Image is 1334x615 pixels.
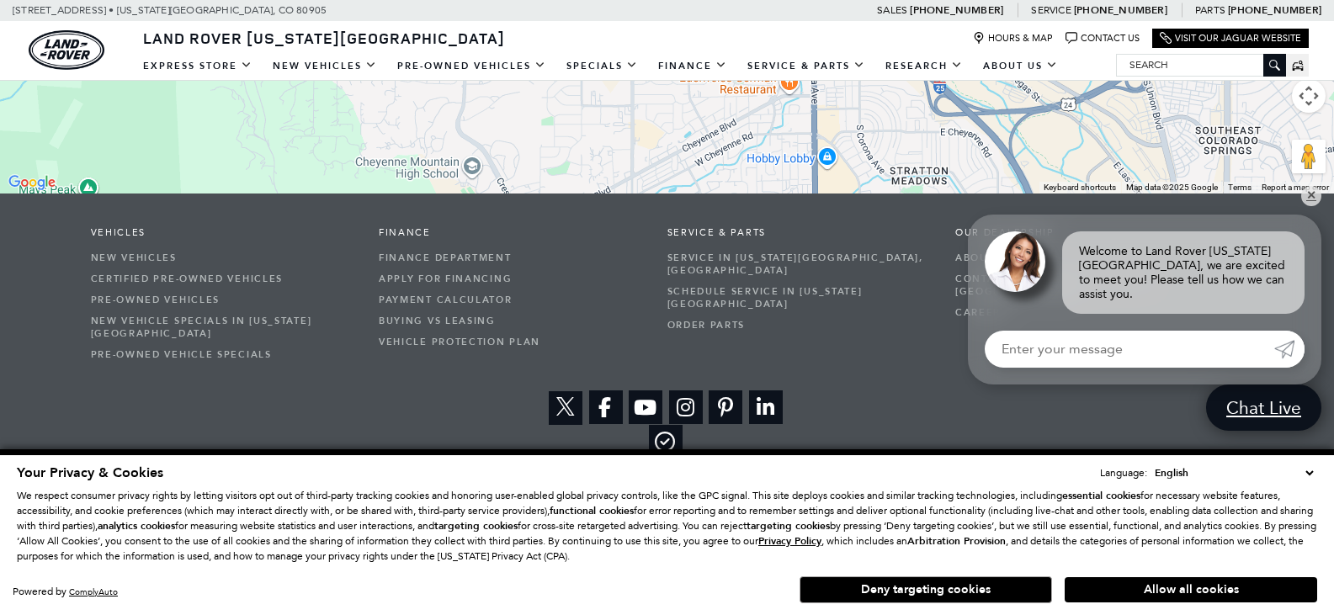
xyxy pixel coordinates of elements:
[1031,4,1071,16] span: Service
[973,32,1053,45] a: Hours & Map
[667,227,931,239] span: Service & Parts
[29,30,104,70] img: Land Rover
[749,390,783,424] a: Open Linkedin in a new window
[434,519,518,533] strong: targeting cookies
[387,51,556,81] a: Pre-Owned Vehicles
[648,51,737,81] a: Finance
[379,268,642,289] a: Apply for Financing
[985,331,1274,368] input: Enter your message
[877,4,907,16] span: Sales
[98,519,175,533] strong: analytics cookies
[1126,183,1218,192] span: Map data ©2025 Google
[1262,183,1329,192] a: Report a map error
[589,390,623,424] a: Open Facebook in a new window
[1274,331,1305,368] a: Submit
[1206,384,1321,431] a: Chat Live
[91,247,354,268] a: New Vehicles
[91,227,354,239] span: Vehicles
[667,247,931,281] a: Service in [US_STATE][GEOGRAPHIC_DATA], [GEOGRAPHIC_DATA]
[263,51,387,81] a: New Vehicles
[800,576,1052,603] button: Deny targeting cookies
[13,586,118,597] div: Powered by
[379,227,642,239] span: Finance
[955,247,1219,268] a: About Us
[1100,468,1147,478] div: Language:
[955,302,1219,323] a: Careers
[4,172,60,194] a: Open this area in Google Maps (opens a new window)
[17,464,163,482] span: Your Privacy & Cookies
[69,586,118,597] a: ComplyAuto
[1218,396,1310,419] span: Chat Live
[91,268,354,289] a: Certified Pre-Owned Vehicles
[143,28,505,48] span: Land Rover [US_STATE][GEOGRAPHIC_DATA]
[629,390,662,424] a: Open Youtube-play in a new window
[1062,489,1140,502] strong: essential cookies
[91,289,354,310] a: Pre-Owned Vehicles
[1044,182,1116,194] button: Keyboard shortcuts
[1066,32,1140,45] a: Contact Us
[29,30,104,70] a: land-rover
[1117,55,1285,75] input: Search
[875,51,973,81] a: Research
[91,310,354,344] a: New Vehicle Specials in [US_STATE][GEOGRAPHIC_DATA]
[133,51,263,81] a: EXPRESS STORE
[758,534,821,548] u: Privacy Policy
[955,227,1219,239] span: Our Dealership
[1074,3,1167,17] a: [PHONE_NUMBER]
[1065,577,1317,602] button: Allow all cookies
[1292,140,1326,173] button: Drag Pegman onto the map to open Street View
[955,268,1219,302] a: Contact Land Rover [US_STATE][GEOGRAPHIC_DATA]
[747,519,830,533] strong: targeting cookies
[550,504,634,517] strong: functional cookies
[910,3,1003,17] a: [PHONE_NUMBER]
[973,51,1068,81] a: About Us
[556,51,648,81] a: Specials
[667,281,931,315] a: Schedule Service in [US_STATE][GEOGRAPHIC_DATA]
[758,535,821,547] a: Privacy Policy
[669,390,703,424] a: Open Instagram in a new window
[379,247,642,268] a: Finance Department
[13,4,327,16] a: [STREET_ADDRESS] • [US_STATE][GEOGRAPHIC_DATA], CO 80905
[985,231,1045,292] img: Agent profile photo
[907,534,1006,548] strong: Arbitration Provision
[1228,183,1252,192] a: Terms (opens in new tab)
[1151,464,1317,481] select: Language Select
[1228,3,1321,17] a: [PHONE_NUMBER]
[1195,4,1225,16] span: Parts
[133,51,1068,81] nav: Main Navigation
[737,51,875,81] a: Service & Parts
[133,28,515,48] a: Land Rover [US_STATE][GEOGRAPHIC_DATA]
[709,390,742,424] a: Open Pinterest-p in a new window
[17,488,1317,564] p: We respect consumer privacy rights by letting visitors opt out of third-party tracking cookies an...
[1062,231,1305,314] div: Welcome to Land Rover [US_STATE][GEOGRAPHIC_DATA], we are excited to meet you! Please tell us how...
[91,344,354,365] a: Pre-Owned Vehicle Specials
[1160,32,1301,45] a: Visit Our Jaguar Website
[379,310,642,331] a: Buying vs Leasing
[379,289,642,310] a: Payment Calculator
[667,315,931,336] a: Order Parts
[1292,79,1326,113] button: Map camera controls
[379,331,642,353] a: Vehicle Protection Plan
[549,391,582,425] a: Open Twitter in a new window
